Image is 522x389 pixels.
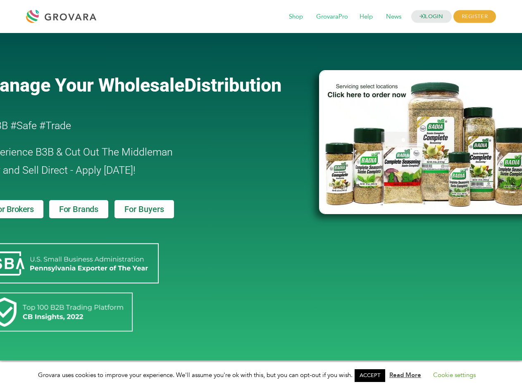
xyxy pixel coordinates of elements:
[354,9,379,25] span: Help
[411,10,452,23] a: LOGIN
[389,371,421,379] a: Read More
[310,9,354,25] span: GrovaraPro
[380,12,407,21] a: News
[283,12,309,21] a: Shop
[49,200,108,218] a: For Brands
[59,205,98,213] span: For Brands
[184,74,281,96] span: Distribution
[310,12,354,21] a: GrovaraPro
[355,369,385,382] a: ACCEPT
[124,205,164,213] span: For Buyers
[453,10,496,23] span: REGISTER
[38,371,484,379] span: Grovara uses cookies to improve your experience. We'll assume you're ok with this, but you can op...
[283,9,309,25] span: Shop
[433,371,476,379] a: Cookie settings
[354,12,379,21] a: Help
[114,200,174,218] a: For Buyers
[380,9,407,25] span: News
